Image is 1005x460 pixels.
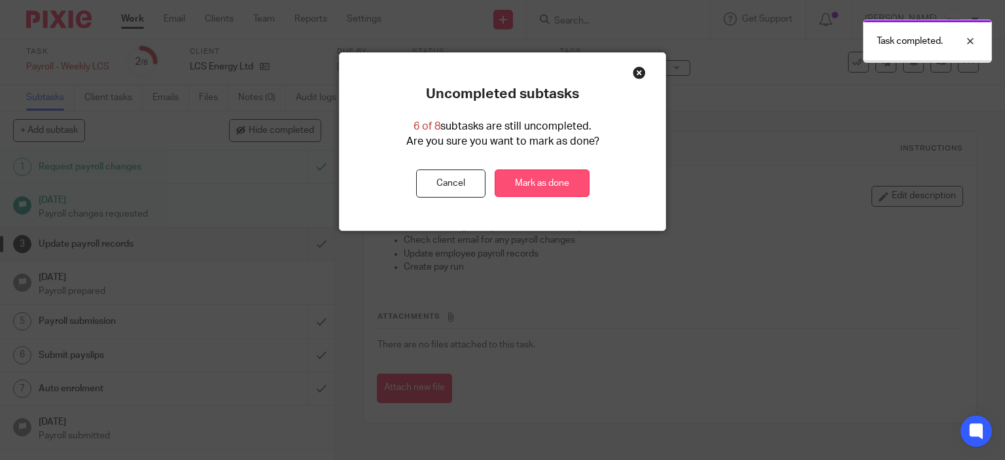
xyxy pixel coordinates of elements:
[414,121,440,132] span: 6 of 8
[414,119,591,134] p: subtasks are still uncompleted.
[426,86,579,103] p: Uncompleted subtasks
[495,169,590,198] a: Mark as done
[416,169,485,198] button: Cancel
[406,134,599,149] p: Are you sure you want to mark as done?
[633,66,646,79] div: Close this dialog window
[877,35,943,48] p: Task completed.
